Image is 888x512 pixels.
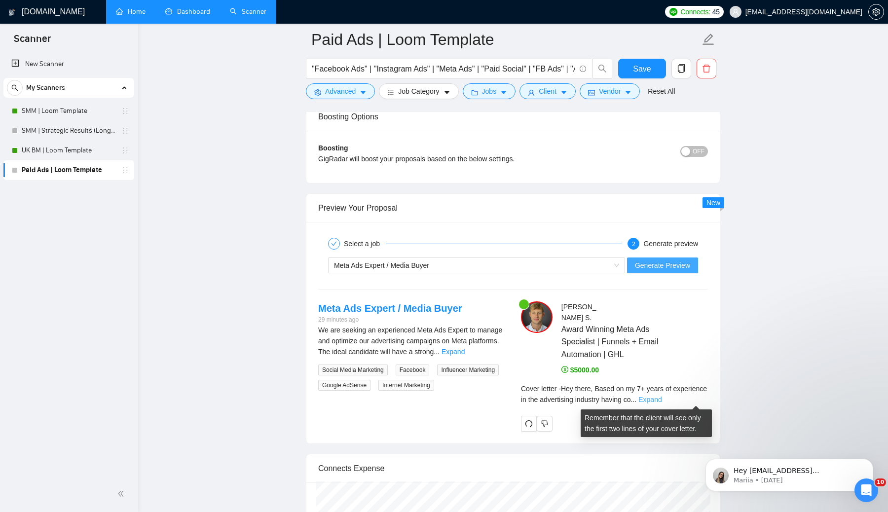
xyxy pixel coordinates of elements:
a: Meta Ads Expert / Media Buyer [318,303,462,314]
a: SMM | Strategic Results (Long Copy) | Sat/Sun [22,121,115,141]
div: My name is [PERSON_NAME], and I’m located in {Location}. I have more than {X} years of experience... [16,55,182,103]
img: c1MW_z5msDMzgYzEqj9il8rdBNq7e110yuhPXe9pyndJoVE0D26Xlm5eytIC7ixySk [521,301,553,333]
button: Emoji picker [31,314,39,322]
span: $5000.00 [561,366,599,374]
span: Facebook [396,365,430,375]
li: {Link 2} [23,144,182,153]
span: Influencer Marketing [437,365,499,375]
div: I’d love to hop on a call and hear more about you and your project. Is there a time this week or ... [16,170,182,208]
span: info-circle [580,66,586,72]
iframe: Intercom notifications message [691,397,888,507]
a: searchScanner [230,7,266,16]
button: idcardVendorcaret-down [580,83,640,99]
span: dislike [541,420,548,428]
button: go back [6,7,25,26]
button: dislike [537,416,553,432]
span: user [732,8,739,15]
span: Job Category [398,86,439,97]
button: search [7,80,23,96]
li: New Scanner [3,54,134,74]
div: Preview Your Proposal [318,194,708,222]
span: idcard [588,89,595,96]
span: holder [121,127,129,135]
span: 45 [712,6,720,17]
span: search [593,64,612,73]
span: New [706,199,720,207]
span: check [331,241,337,247]
span: caret-down [360,89,367,96]
li: Address the client by name if possible. [23,257,182,266]
span: folder [471,89,478,96]
span: setting [314,89,321,96]
span: holder [121,166,129,174]
span: Award Winning Meta Ads Specialist | Funnels + Email Automation | GHL [561,323,679,360]
div: We are seeking an experienced Meta Ads Expert to manage and optimize our advertising campaigns on... [318,325,505,357]
li: Match the tone of the job description (casual or formal). [23,269,182,287]
span: Meta Ads Expert / Media Buyer [334,261,429,269]
button: Send a message… [169,310,185,326]
div: Connects Expense [318,454,708,482]
button: copy [671,59,691,78]
iframe: Intercom live chat [854,478,878,502]
a: setting [868,8,884,16]
div: message notification from Mariia, 3w ago. Hey hello@christophersteelemedia.com, Looks like your U... [15,62,183,95]
span: holder [121,146,129,154]
span: 10 [875,478,886,486]
span: Client [539,86,556,97]
button: setting [868,4,884,20]
li: {Link 3} [23,155,182,165]
span: Hey [EMAIL_ADDRESS][DOMAIN_NAME], Looks like your Upwork agency [PERSON_NAME] Media ran out of co... [43,70,169,215]
span: Jobs [482,86,497,97]
span: caret-down [625,89,631,96]
span: Social Media Marketing [318,365,388,375]
span: My Scanners [26,78,65,98]
span: [PERSON_NAME] S . [561,303,596,322]
a: dashboardDashboard [165,7,210,16]
span: Cover letter - Hey there, Based on my 7+ years of experience in the advertising industry having co [521,385,707,403]
div: Boosting Options [318,103,708,131]
button: Home [154,7,173,26]
button: folderJobscaret-down [463,83,516,99]
p: The team can also help [48,19,123,29]
button: delete [697,59,716,78]
button: settingAdvancedcaret-down [306,83,375,99]
span: Vendor [599,86,621,97]
a: UK BM | Loom Template [22,141,115,160]
span: bars [387,89,394,96]
img: logo [8,4,15,20]
span: OFF [693,146,704,157]
button: userClientcaret-down [519,83,576,99]
button: barsJob Categorycaret-down [379,83,458,99]
button: search [592,59,612,78]
span: redo [521,420,536,428]
input: Scanner name... [311,27,700,52]
button: Start recording [63,314,71,322]
span: Generate Preview [635,260,690,271]
span: search [7,84,22,91]
button: Generate Preview [627,257,698,273]
span: 2 [632,241,635,248]
img: Profile image for Mariia [22,71,38,87]
span: caret-down [444,89,450,96]
span: We are seeking an experienced Meta Ads Expert to manage and optimize our advertising campaigns on... [318,326,502,356]
span: Scanner [6,32,59,52]
button: Upload attachment [15,314,23,322]
span: double-left [117,489,127,499]
span: caret-down [500,89,507,96]
button: redo [521,416,537,432]
button: Save [618,59,666,78]
div: [PERSON_NAME] [16,242,182,252]
li: {Link 1} [23,132,182,142]
a: Reset All [648,86,675,97]
span: Connects: [680,6,710,17]
span: user [528,89,535,96]
span: copy [672,64,691,73]
a: SMM | Loom Template [22,101,115,121]
div: Generate preview [643,238,698,250]
textarea: Message… [8,293,189,310]
div: 29 minutes ago [318,315,462,325]
div: Looking forward to your response! [16,213,182,223]
div: Remember that the client will see only the first two lines of your cover letter. [581,409,712,437]
span: ... [434,348,440,356]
